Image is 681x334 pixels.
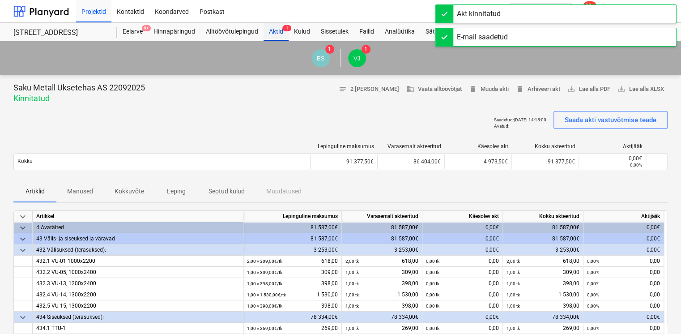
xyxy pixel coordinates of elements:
div: 0,00 [426,300,499,312]
div: 78 334,00€ [243,312,342,323]
div: 432 Välisuksed (terasuksed): [36,244,239,256]
div: Kokku akteeritud [503,211,583,222]
div: 0,00 [426,278,499,289]
div: Eelarve [117,23,148,41]
div: Aktid [264,23,289,41]
span: keyboard_arrow_down [17,245,28,256]
div: 432.2 VU-05, 1000x2400 [36,267,239,278]
a: Alltöövõtulepingud [200,23,264,41]
p: Manused [67,187,93,196]
div: 0,00€ [422,222,503,233]
div: 432.5 VU-15, 1300x2200 [36,300,239,312]
a: Eelarve9+ [117,23,148,41]
div: 0,00 [587,278,660,289]
small: 1,00 tk [506,292,520,297]
div: Valdek Juss [348,49,366,67]
p: Kinnitatud [13,93,145,104]
small: 0,00 tk [426,326,439,331]
div: 4 973,50€ [444,154,511,169]
small: 2,00 tk [506,259,520,264]
p: Avatud : [494,123,509,129]
div: 432.4 VU-14, 1300x2200 [36,289,239,300]
div: 0,00€ [422,233,503,244]
div: 3 253,00€ [342,244,422,256]
small: 2,00 tk [345,259,359,264]
p: Leping [166,187,187,196]
div: 0,00€ [422,244,503,256]
small: 0,00% [587,270,599,275]
small: 0,00% [630,163,642,167]
span: VJ [353,55,361,62]
div: 86 404,00€ [377,154,444,169]
a: Sätted [420,23,449,41]
small: 0,00 tk [426,259,439,264]
span: Muuda akti [469,84,509,94]
div: Käesolev akt [422,211,503,222]
small: 0,00% [587,259,599,264]
div: 398,00 [506,300,579,312]
small: 0,00% [587,292,599,297]
div: 398,00 [247,278,338,289]
div: 0,00€ [583,244,664,256]
div: Käesolev akt [448,143,508,150]
div: E-mail saadetud [457,32,508,43]
div: 81 587,00€ [503,222,583,233]
div: 1 530,00 [506,289,579,300]
small: 1,00 × 269,00€ / tk [247,326,282,331]
div: 0,00 [587,300,660,312]
div: [STREET_ADDRESS] [13,28,106,38]
div: 4 Avatäited [36,222,239,233]
span: 2 [PERSON_NAME] [339,84,399,94]
button: Arhiveeri akt [512,82,564,96]
button: Muuda akti [465,82,512,96]
small: 0,00 tk [426,292,439,297]
div: 432.1 VU-01 1000x2200 [36,256,239,267]
div: 91 377,50€ [511,154,579,169]
small: 0,00 tk [426,304,439,308]
div: 1 530,00 [247,289,338,300]
div: Eero Sillandi [312,49,330,67]
small: 1,00 × 1 530,00€ / tk [247,292,286,297]
div: Akt kinnitatud [457,9,501,19]
div: Failid [354,23,379,41]
div: 43 Välis- ja siseuksed ja väravad [36,233,239,244]
div: 0,00 [426,267,499,278]
small: 1,00 tk [506,304,520,308]
span: save_alt [617,85,626,93]
div: Artikkel [33,211,243,222]
div: 269,00 [345,323,418,334]
div: 81 587,00€ [342,222,422,233]
p: Seotud kulud [209,187,245,196]
p: Kokkuvõte [115,187,144,196]
div: Kokku akteeritud [515,143,575,150]
a: Kulud [289,23,315,41]
div: 269,00 [247,323,338,334]
p: - [545,123,546,129]
span: Vaata alltöövõtjat [406,84,462,94]
div: 398,00 [345,300,418,312]
small: 1,00 tk [345,304,359,308]
div: Lepinguline maksumus [243,211,342,222]
p: Saku Metall Uksetehas AS 22092025 [13,82,145,93]
div: 0,00 [587,256,660,267]
a: Aktid1 [264,23,289,41]
small: 1,00 tk [506,326,520,331]
div: 309,00 [247,267,338,278]
div: 0,00 [426,323,499,334]
span: 9+ [142,25,151,31]
div: 432.3 VU-13, 1200x2400 [36,278,239,289]
div: Varasemalt akteeritud [342,211,422,222]
span: delete [469,85,477,93]
span: keyboard_arrow_down [17,312,28,323]
div: Aktijääk [583,211,664,222]
div: Aktijääk [583,143,643,150]
small: 1,00 tk [345,326,359,331]
div: Lepinguline maksumus [314,143,374,150]
div: 434.1 TTU-1 [36,323,239,334]
a: Sissetulek [315,23,354,41]
div: 398,00 [345,278,418,289]
p: Saadetud : [494,117,514,123]
span: notes [339,85,347,93]
small: 1,00 tk [345,292,359,297]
